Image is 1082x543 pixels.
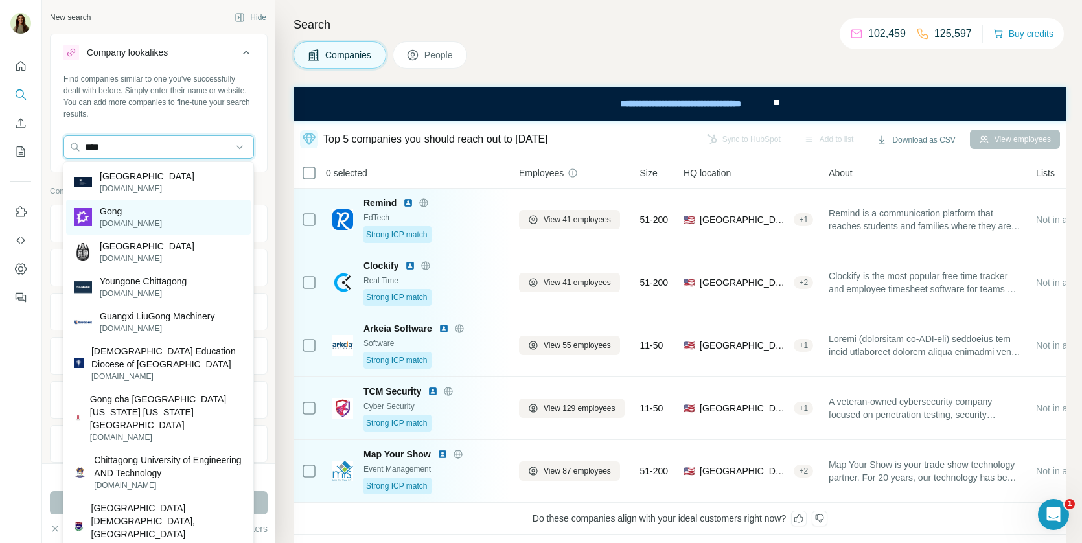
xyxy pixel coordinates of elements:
iframe: Banner [294,87,1066,121]
button: View 41 employees [519,273,620,292]
span: Clockify [363,259,398,272]
div: Real Time [363,275,503,286]
button: Hide [225,8,275,27]
p: [DOMAIN_NAME] [91,371,243,382]
p: [DOMAIN_NAME] [94,479,243,491]
img: University of Wollongong [74,177,92,187]
button: Download as CSV [868,130,964,150]
span: View 87 employees [544,465,611,477]
p: [DOMAIN_NAME] [100,218,162,229]
span: 51-200 [640,213,669,226]
div: Event Management [363,463,503,475]
span: Map Your Show [363,448,431,461]
span: 🇺🇸 [684,276,695,289]
button: Company lookalikes [51,37,267,73]
span: TCM Security [363,385,421,398]
p: [DOMAIN_NAME] [100,183,194,194]
img: Logo of Remind [332,209,353,230]
span: [GEOGRAPHIC_DATA], [US_STATE] [700,276,788,289]
span: Not in a list [1036,214,1081,225]
button: HQ location [51,296,267,327]
button: Search [10,83,31,106]
button: Industry [51,252,267,283]
span: 51-200 [640,276,669,289]
img: Guangxi LiuGong Machinery [74,313,92,331]
button: View 129 employees [519,399,625,418]
span: Companies [325,49,373,62]
span: Strong ICP match [366,417,428,429]
span: Not in a list [1036,277,1081,288]
button: View 41 employees [519,210,620,229]
img: Catholic Education Diocese of Wollongong [74,358,84,368]
button: Use Surfe API [10,229,31,252]
button: Feedback [10,286,31,309]
span: [GEOGRAPHIC_DATA], [US_STATE] [700,339,788,352]
p: Gong [100,205,162,218]
span: HQ location [684,167,731,179]
span: People [424,49,454,62]
span: Employees [519,167,564,179]
p: [GEOGRAPHIC_DATA][DEMOGRAPHIC_DATA], [GEOGRAPHIC_DATA] [91,502,243,540]
span: Size [640,167,658,179]
div: EdTech [363,212,503,224]
span: View 41 employees [544,277,611,288]
span: Clockify is the most popular free time tracker and employee timesheet software for teams of all s... [829,270,1020,295]
img: Logo of Clockify [332,272,353,293]
img: International Islamic University, Chittagong [74,522,83,531]
button: Dashboard [10,257,31,281]
div: + 1 [794,402,813,414]
img: Gong cha Northeast Southeast Texas Oklahoma USA [74,413,82,422]
button: View 55 employees [519,336,620,355]
span: Lists [1036,167,1055,179]
span: 🇺🇸 [684,213,695,226]
span: 51-200 [640,465,669,478]
button: Company [51,208,267,239]
div: Find companies similar to one you've successfully dealt with before. Simply enter their name or w... [63,73,254,120]
button: Technologies [51,428,267,459]
button: Quick start [10,54,31,78]
span: A veteran-owned cybersecurity company focused on penetration testing, security training, and comp... [829,395,1020,421]
p: Guangxi LiuGong Machinery [100,310,214,323]
span: View 129 employees [544,402,616,414]
div: Company lookalikes [87,46,168,59]
div: + 2 [794,465,813,477]
button: Use Surfe on LinkedIn [10,200,31,224]
p: [DOMAIN_NAME] [100,253,194,264]
div: + 1 [794,214,813,225]
button: Enrich CSV [10,111,31,135]
span: 🇺🇸 [684,465,695,478]
img: LinkedIn logo [439,323,449,334]
p: [DOMAIN_NAME] [100,323,214,334]
img: Logo of Map Your Show [332,461,353,481]
span: Loremi (dolorsitam co-ADI-eli) seddoeius tem incid utlaboreet dolorem aliqua enimadmi ven qui Nos... [829,332,1020,358]
img: Logo of TCM Security [332,398,353,419]
span: Remind [363,196,397,209]
p: [GEOGRAPHIC_DATA] [100,240,194,253]
div: + 1 [794,340,813,351]
iframe: Intercom live chat [1038,499,1069,530]
img: LinkedIn logo [428,386,438,397]
p: Company information [50,185,268,197]
h4: Search [294,16,1066,34]
img: LinkedIn logo [405,260,415,271]
button: Buy credits [993,25,1053,43]
span: 1 [1065,499,1075,509]
button: Employees (size) [51,384,267,415]
span: 11-50 [640,339,663,352]
span: Not in a list [1036,403,1081,413]
p: Chittagong University of Engineering AND Technology [94,454,243,479]
span: 11-50 [640,402,663,415]
span: About [829,167,853,179]
span: View 55 employees [544,340,611,351]
button: Clear [50,522,87,535]
span: [GEOGRAPHIC_DATA], [US_STATE] [700,465,788,478]
button: My lists [10,140,31,163]
p: 102,459 [868,26,906,41]
img: LinkedIn logo [403,198,413,208]
p: [DEMOGRAPHIC_DATA] Education Diocese of [GEOGRAPHIC_DATA] [91,345,243,371]
span: Strong ICP match [366,292,428,303]
div: Do these companies align with your ideal customers right now? [294,503,1066,535]
span: 🇺🇸 [684,339,695,352]
span: 🇺🇸 [684,402,695,415]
